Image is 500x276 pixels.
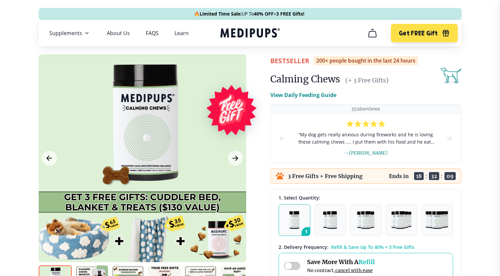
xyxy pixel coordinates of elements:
p: 3 Free Gifts + Free Shipping [288,173,363,179]
a: Learn [174,30,189,36]
button: next-slide [445,114,453,163]
span: : [441,173,443,179]
button: Get FREE Gift [391,24,457,42]
span: cancel with ease [335,267,373,273]
button: Previous Image [42,151,57,166]
span: — [PERSON_NAME] [344,150,388,156]
span: No contract, [307,267,375,273]
h1: Calming Chews [270,73,340,85]
span: “ My dog gets really anxious during fireworks and he is loving these calming chews .... I put the... [297,131,435,146]
button: Supplements [49,29,91,37]
button: prev-slide [279,114,287,163]
p: View Daily Feeding Guide [270,91,336,99]
p: 3526 reviews [351,106,380,112]
span: 09 [444,172,456,180]
a: Medipups [220,27,280,40]
button: Next Image [228,151,243,166]
span: 🔥 UP To + [194,11,304,17]
span: 1 [301,227,314,240]
span: Refill [359,258,375,266]
img: Pack of 4 - Natural Dog Supplements [391,211,411,229]
span: 32 [429,172,439,180]
img: Pack of 3 - Natural Dog Supplements [357,211,374,229]
span: Save More With A [307,258,375,266]
p: Ends in [389,173,409,179]
img: Pack of 2 - Natural Dog Supplements [323,211,337,229]
div: 200+ people bought in the last 24 hours [314,56,418,65]
button: 1 [279,204,310,236]
span: Refill & Save Up To 40% + 3 Free Gifts [331,244,414,250]
button: cart [365,25,380,41]
a: About Us [107,30,130,36]
span: : [425,173,427,179]
img: Pack of 5 - Natural Dog Supplements [425,211,449,229]
span: BestSeller [270,56,310,65]
a: FAQS [146,30,159,36]
span: Get FREE Gift [399,29,438,37]
img: Pack of 1 - Natural Dog Supplements [289,211,299,229]
div: 1. Select Quantity: [279,195,453,201]
span: Supplements [49,30,82,36]
span: (+ 3 Free Gifts) [345,76,389,84]
span: 2 . Delivery Frequency: [279,244,328,250]
span: 18 [414,172,424,180]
